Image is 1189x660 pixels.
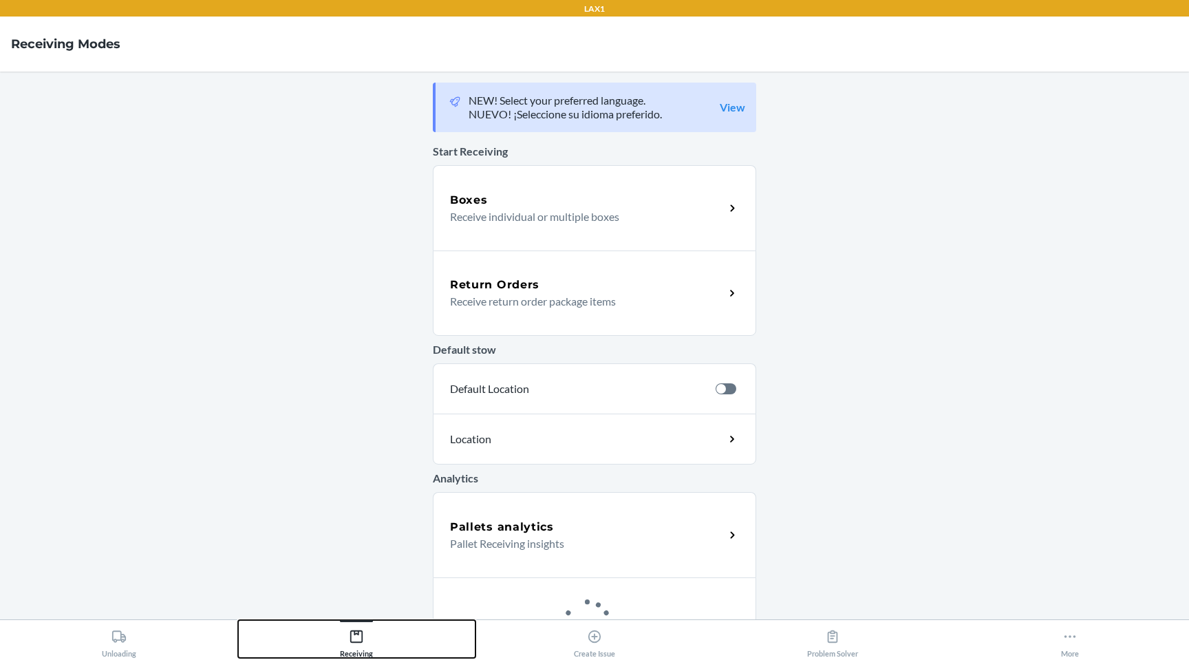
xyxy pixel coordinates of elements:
[469,94,662,107] p: NEW! Select your preferred language.
[433,492,756,577] a: Pallets analyticsPallet Receiving insights
[1061,624,1079,658] div: More
[450,277,539,293] h5: Return Orders
[475,620,714,658] button: Create Issue
[450,431,612,447] p: Location
[450,535,714,552] p: Pallet Receiving insights
[574,624,615,658] div: Create Issue
[450,381,705,397] p: Default Location
[450,209,714,225] p: Receive individual or multiple boxes
[951,620,1189,658] button: More
[807,624,858,658] div: Problem Solver
[11,35,120,53] h4: Receiving Modes
[238,620,476,658] button: Receiving
[450,293,714,310] p: Receive return order package items
[450,519,554,535] h5: Pallets analytics
[433,165,756,251] a: BoxesReceive individual or multiple boxes
[469,107,662,121] p: NUEVO! ¡Seleccione su idioma preferido.
[433,251,756,336] a: Return OrdersReceive return order package items
[714,620,952,658] button: Problem Solver
[433,414,756,465] a: Location
[433,470,756,487] p: Analytics
[433,143,756,160] p: Start Receiving
[433,341,756,358] p: Default stow
[584,3,605,15] p: LAX1
[102,624,136,658] div: Unloading
[720,100,745,114] a: View
[340,624,373,658] div: Receiving
[450,192,488,209] h5: Boxes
